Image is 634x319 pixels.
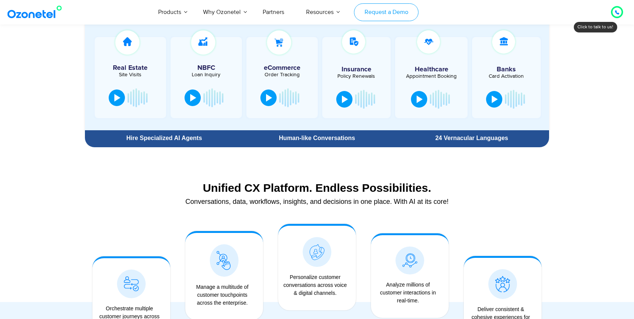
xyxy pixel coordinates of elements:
div: Loan Inquiry [174,72,238,77]
a: Request a Demo [354,3,419,21]
div: Human-like Conversations [243,135,391,141]
div: Hire Specialized AI Agents [89,135,240,141]
h5: NBFC [174,65,238,71]
h5: Real Estate [98,65,162,71]
div: 24 Vernacular Languages [398,135,545,141]
div: Policy Renewals [326,74,387,79]
div: Site Visits [98,72,162,77]
div: Unified CX Platform. Endless Possibilities. [89,181,545,194]
h5: Insurance [326,66,387,73]
div: Manage a multitude of customer touchpoints across the enterprise. [189,283,255,307]
h5: Healthcare [401,66,462,73]
div: Appointment Booking [401,74,462,79]
h5: eCommerce [250,65,314,71]
div: Conversations, data, workflows, insights, and decisions in one place. With AI at its core! [89,198,545,205]
div: Card Activation [476,74,537,79]
div: Analyze millions of customer interactions in real-time. [375,281,441,305]
div: Personalize customer conversations across voice & digital channels. [282,273,348,297]
h5: Banks [476,66,537,73]
div: Order Tracking [250,72,314,77]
